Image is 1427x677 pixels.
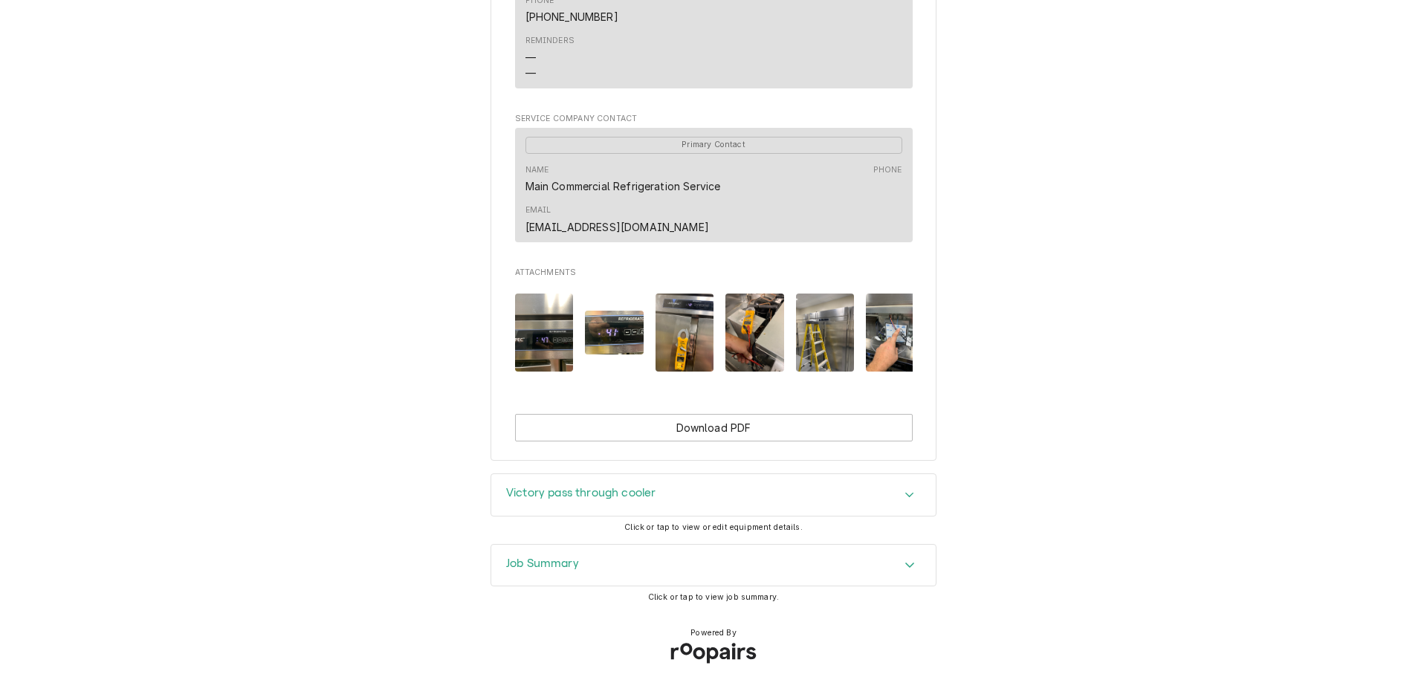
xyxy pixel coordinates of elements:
div: Service Company Contact List [515,128,913,249]
span: Service Company Contact [515,113,913,125]
div: Accordion Header [491,474,936,516]
img: eQhlFEpHQEWB0dKz9bDA [656,294,714,372]
div: Phone [873,164,902,176]
div: Phone [873,164,902,194]
div: — [525,50,536,65]
span: Attachments [515,282,913,383]
div: Name [525,164,549,176]
span: Attachments [515,267,913,279]
img: Roopairs [659,631,768,676]
div: — [525,65,536,81]
h3: Victory pass through cooler [506,486,656,500]
button: Accordion Details Expand Trigger [491,474,936,516]
div: Email [525,204,709,234]
h3: Job Summary [506,557,579,571]
img: csyptCE7QSqf5WsfhLYs [585,311,644,354]
div: Job Summary [491,544,936,587]
img: kwySQwgFSNemVmxurWVF [725,294,784,372]
div: Reminders [525,35,575,47]
div: Accordion Header [491,545,936,586]
div: Button Group Row [515,414,913,441]
div: Button Group [515,414,913,441]
button: Accordion Details Expand Trigger [491,545,936,586]
img: mhwDjmAdTm6fjXMxtSGJ [515,294,574,372]
a: [PHONE_NUMBER] [525,10,618,23]
div: Contact [515,128,913,242]
div: Reminders [525,35,575,80]
div: Primary [525,135,902,153]
div: Email [525,204,551,216]
div: Name [525,164,721,194]
span: Primary Contact [525,137,902,154]
a: [EMAIL_ADDRESS][DOMAIN_NAME] [525,221,709,233]
div: Service Company Contact [515,113,913,248]
div: Victory pass through cooler [491,473,936,516]
div: Attachments [515,267,913,383]
img: uvebtP9RQ3KSo2epbY0J [796,294,855,372]
span: Click or tap to view job summary. [648,592,779,602]
img: idKcSG40TnewM7cexoYW [866,294,925,372]
span: Click or tap to view or edit equipment details. [624,522,803,532]
div: Main Commercial Refrigeration Service [525,178,721,194]
button: Download PDF [515,414,913,441]
span: Powered By [690,627,737,639]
